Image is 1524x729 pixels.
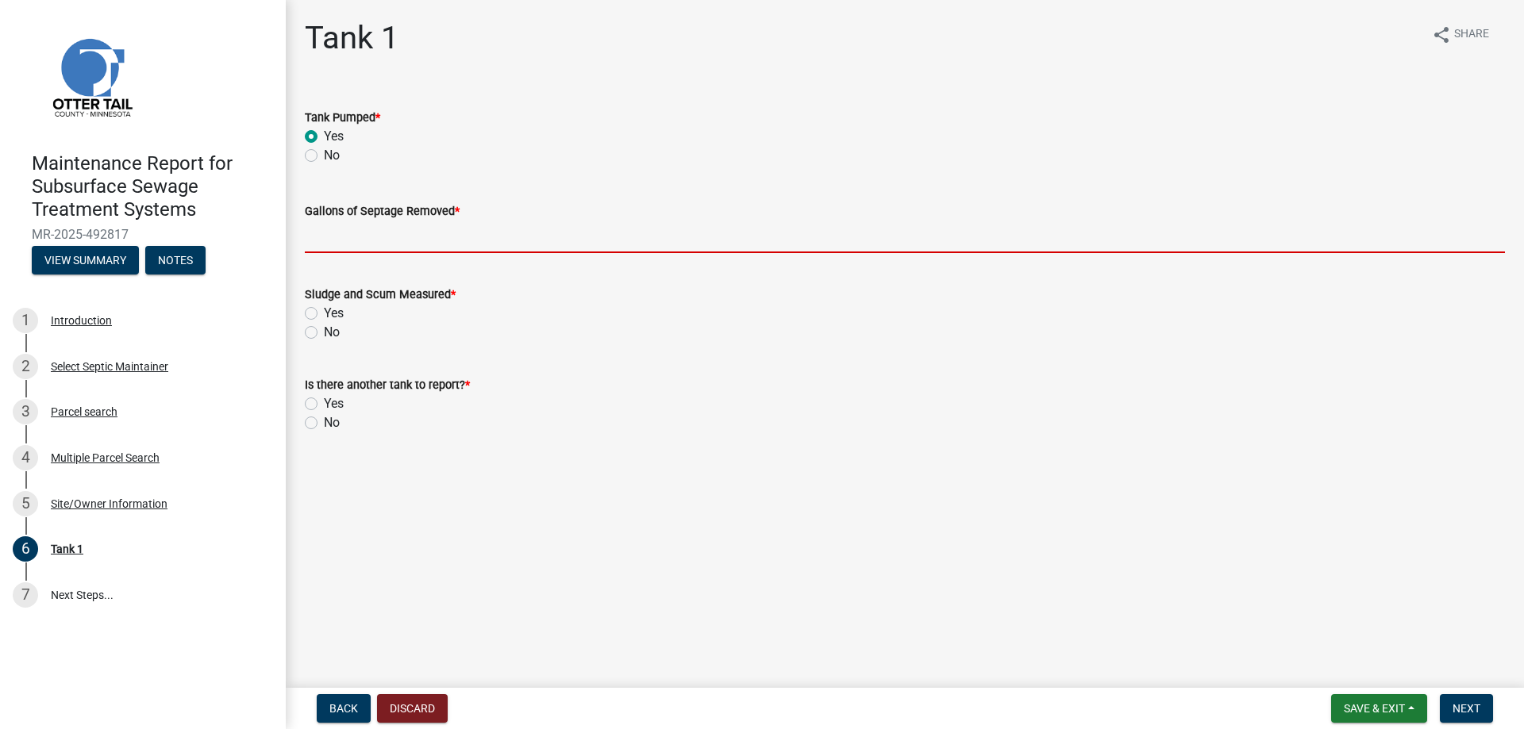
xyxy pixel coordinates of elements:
div: 1 [13,308,38,333]
div: 6 [13,536,38,562]
label: Is there another tank to report? [305,380,470,391]
img: Otter Tail County, Minnesota [32,17,151,136]
span: Share [1454,25,1489,44]
div: Introduction [51,315,112,326]
label: No [324,323,340,342]
h4: Maintenance Report for Subsurface Sewage Treatment Systems [32,152,273,221]
div: Select Septic Maintainer [51,361,168,372]
i: share [1432,25,1451,44]
label: Tank Pumped [305,113,380,124]
label: No [324,413,340,432]
div: Tank 1 [51,543,83,554]
button: Save & Exit [1331,694,1427,723]
span: Back [329,702,358,715]
div: Site/Owner Information [51,498,167,509]
div: Parcel search [51,406,117,417]
label: Gallons of Septage Removed [305,206,460,217]
h1: Tank 1 [305,19,398,57]
button: View Summary [32,246,139,274]
span: Save & Exit [1344,702,1405,715]
button: Discard [377,694,448,723]
wm-modal-confirm: Notes [145,255,206,268]
button: Next [1440,694,1493,723]
div: 5 [13,491,38,516]
div: 3 [13,399,38,424]
label: No [324,146,340,165]
span: MR-2025-492817 [32,227,254,242]
button: Back [317,694,371,723]
div: Multiple Parcel Search [51,452,160,463]
button: Notes [145,246,206,274]
wm-modal-confirm: Summary [32,255,139,268]
label: Yes [324,127,344,146]
label: Sludge and Scum Measured [305,290,456,301]
div: 2 [13,354,38,379]
label: Yes [324,394,344,413]
div: 7 [13,582,38,608]
label: Yes [324,304,344,323]
div: 4 [13,445,38,470]
span: Next [1453,702,1480,715]
button: shareShare [1419,19,1502,50]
